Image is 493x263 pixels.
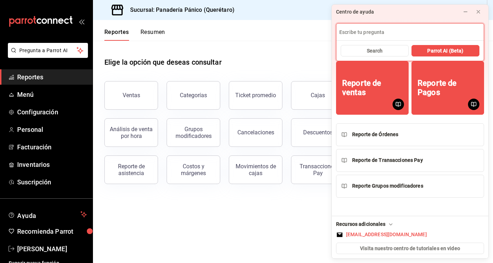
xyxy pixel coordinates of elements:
h1: Elige la opción que deseas consultar [104,57,222,68]
span: Visita nuestro centro de tutoriales en video [360,245,460,252]
span: Search [367,47,383,55]
button: Reporte de Órdenes [336,123,484,146]
button: Reporte de Pagos [411,61,484,115]
button: Grupos modificadores [167,118,220,147]
h3: Sucursal: Panadería Pánico (Querétaro) [124,6,235,14]
button: Ventas [104,81,158,110]
button: Reportes [104,29,129,41]
div: Reporte de ventas [342,79,403,98]
button: Ticket promedio [229,81,282,110]
span: Facturación [17,142,87,152]
span: Suscripción [17,177,87,187]
div: Descuentos [303,129,333,136]
button: Transacciones Pay [291,155,345,184]
span: Ayuda [17,210,78,219]
div: Reporte de Pagos [418,79,478,98]
span: Inventarios [17,160,87,169]
div: Reporte de Órdenes [352,131,398,138]
button: Reporte de ventas [336,61,409,115]
div: Reporte de asistencia [109,163,153,177]
div: Ventas [123,92,140,99]
span: Personal [17,125,87,134]
span: Menú [17,90,87,99]
input: Escribe tu pregunta [336,24,484,41]
span: Pregunta a Parrot AI [19,47,77,54]
div: Recommendations [336,123,484,198]
button: Cajas [291,81,345,110]
button: Pregunta a Parrot AI [8,43,88,58]
button: Análisis de venta por hora [104,118,158,147]
span: Parrot AI (Beta) [427,47,463,55]
button: Descuentos [291,118,345,147]
span: Configuración [17,107,87,117]
button: [EMAIL_ADDRESS][DOMAIN_NAME] [336,231,484,238]
div: Centro de ayuda [336,8,374,16]
div: Costos y márgenes [171,163,216,177]
button: Costos y márgenes [167,155,220,184]
div: Cancelaciones [237,129,274,136]
button: Categorías [167,81,220,110]
button: Resumen [140,29,165,41]
div: Categorías [180,92,207,99]
button: Search [341,45,409,56]
button: Visita nuestro centro de tutoriales en video [336,243,484,254]
button: Reporte Grupos modificadores [336,175,484,198]
button: Movimientos de cajas [229,155,282,184]
div: Análisis de venta por hora [109,126,153,139]
div: Recursos adicionales [336,220,394,228]
span: Reportes [17,72,87,82]
a: Pregunta a Parrot AI [5,52,88,59]
span: [PERSON_NAME] [17,244,87,254]
div: Reporte Grupos modificadores [352,182,423,190]
button: Reporte de asistencia [104,155,158,184]
button: Reporte de Transacciones Pay [336,149,484,172]
div: Grupos modificadores [171,126,216,139]
div: [EMAIL_ADDRESS][DOMAIN_NAME] [346,231,427,238]
span: Recomienda Parrot [17,227,87,236]
button: Parrot AI (Beta) [411,45,479,56]
div: Cajas [311,92,325,99]
div: Grid Recommendations [336,61,484,120]
div: navigation tabs [104,29,165,41]
div: Ticket promedio [235,92,276,99]
button: Cancelaciones [229,118,282,147]
div: Transacciones Pay [296,163,340,177]
div: Reporte de Transacciones Pay [352,157,423,164]
button: open_drawer_menu [79,19,84,24]
div: Movimientos de cajas [233,163,278,177]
